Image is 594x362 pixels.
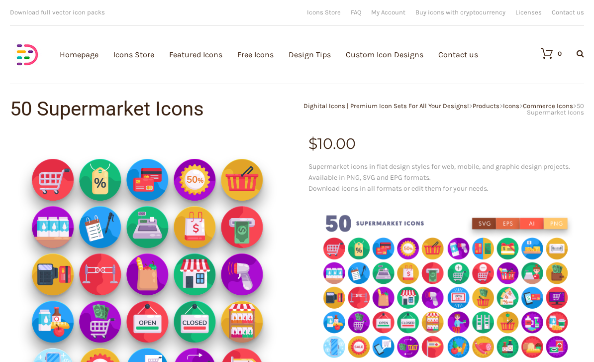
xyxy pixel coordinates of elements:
a: Products [473,102,499,110]
a: Licenses [515,9,542,15]
a: FAQ [351,9,361,15]
a: Icons [503,102,519,110]
a: Contact us [552,9,584,15]
div: 0 [558,50,562,57]
a: Buy icons with cryptocurrency [415,9,505,15]
span: $ [308,134,317,153]
a: Dighital Icons | Premium Icon Sets For All Your Designs! [303,102,469,110]
a: Icons Store [307,9,341,15]
span: Download full vector icon packs [10,8,105,16]
div: > > > > [297,103,584,116]
span: 50 Supermarket Icons [527,102,584,116]
h1: 50 Supermarket Icons [10,99,297,119]
a: Commerce Icons [523,102,573,110]
a: 0 [531,47,562,59]
a: My Account [371,9,405,15]
bdi: 10.00 [308,134,356,153]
